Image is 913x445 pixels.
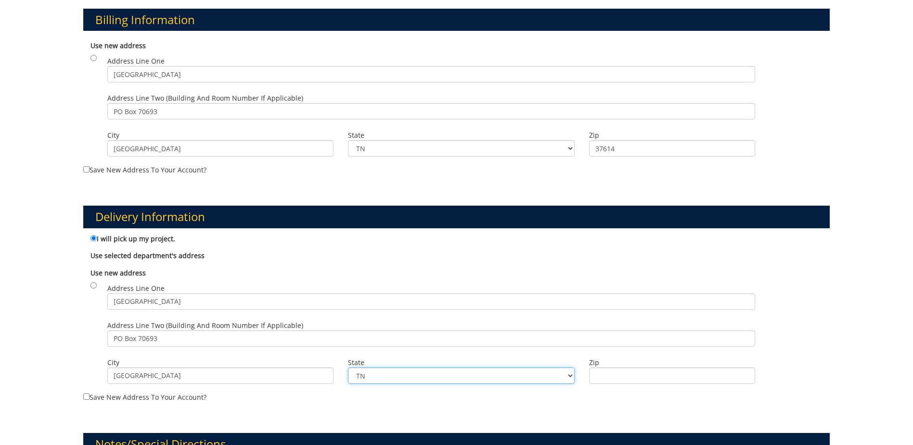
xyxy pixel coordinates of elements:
input: Zip [589,367,755,384]
input: Save new address to your account? [83,393,90,400]
input: Save new address to your account? [83,166,90,172]
input: Address Line Two (Building and Room Number if applicable) [107,103,755,119]
b: Use new address [90,268,146,277]
h3: Billing Information [83,9,830,31]
label: Address Line One [107,284,755,310]
input: Address Line Two (Building and Room Number if applicable) [107,330,755,347]
label: Zip [589,358,755,367]
b: Use selected department's address [90,251,205,260]
input: City [107,140,334,157]
b: Use new address [90,41,146,50]
label: Zip [589,131,755,140]
input: City [107,367,334,384]
input: Address Line One [107,66,755,82]
input: Address Line One [107,293,755,310]
label: State [348,358,574,367]
label: I will pick up my project. [90,233,175,244]
input: Zip [589,140,755,157]
label: Address Line One [107,56,755,82]
label: Address Line Two (Building and Room Number if applicable) [107,321,755,347]
label: City [107,131,334,140]
label: City [107,358,334,367]
label: State [348,131,574,140]
label: Address Line Two (Building and Room Number if applicable) [107,93,755,119]
input: I will pick up my project. [90,235,97,241]
h3: Delivery Information [83,206,830,228]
